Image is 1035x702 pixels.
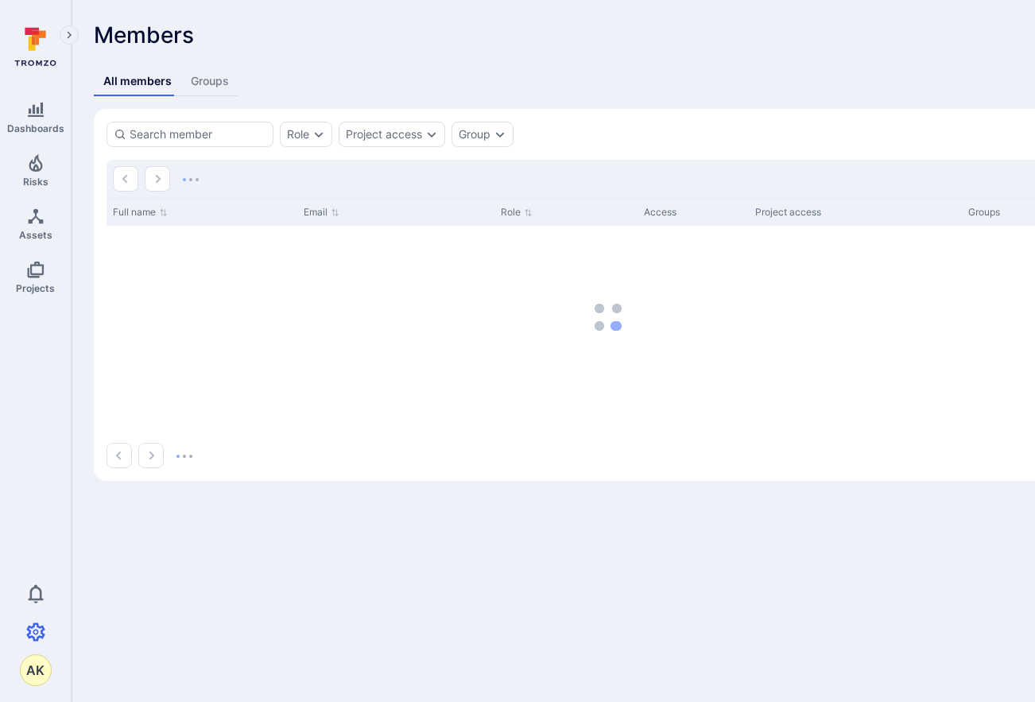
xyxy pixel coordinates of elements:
[16,282,55,294] span: Projects
[107,443,132,468] button: Go to the previous page
[501,206,533,219] button: Sort by Role
[287,128,309,141] button: Role
[113,166,138,192] button: Go to the previous page
[94,67,181,96] a: All members
[425,128,438,141] button: Expand dropdown
[94,21,194,48] span: Members
[304,206,339,219] button: Sort by Email
[130,126,266,142] input: Search member
[138,443,164,468] button: Go to the next page
[7,122,64,134] span: Dashboards
[312,128,325,141] button: Expand dropdown
[459,128,490,141] button: Group
[20,654,52,686] button: AK
[181,67,238,96] a: Groups
[145,166,170,192] button: Go to the next page
[644,205,742,219] div: Access
[113,206,168,219] button: Sort by Full name
[60,25,79,45] button: Expand navigation menu
[755,205,956,219] div: Project access
[346,128,422,141] button: Project access
[64,29,75,42] i: Expand navigation menu
[19,229,52,241] span: Assets
[494,128,506,141] button: Expand dropdown
[20,654,52,686] div: Abhinav Kalidasan
[176,455,192,458] img: Loading...
[23,176,48,188] span: Risks
[183,178,199,181] img: Loading...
